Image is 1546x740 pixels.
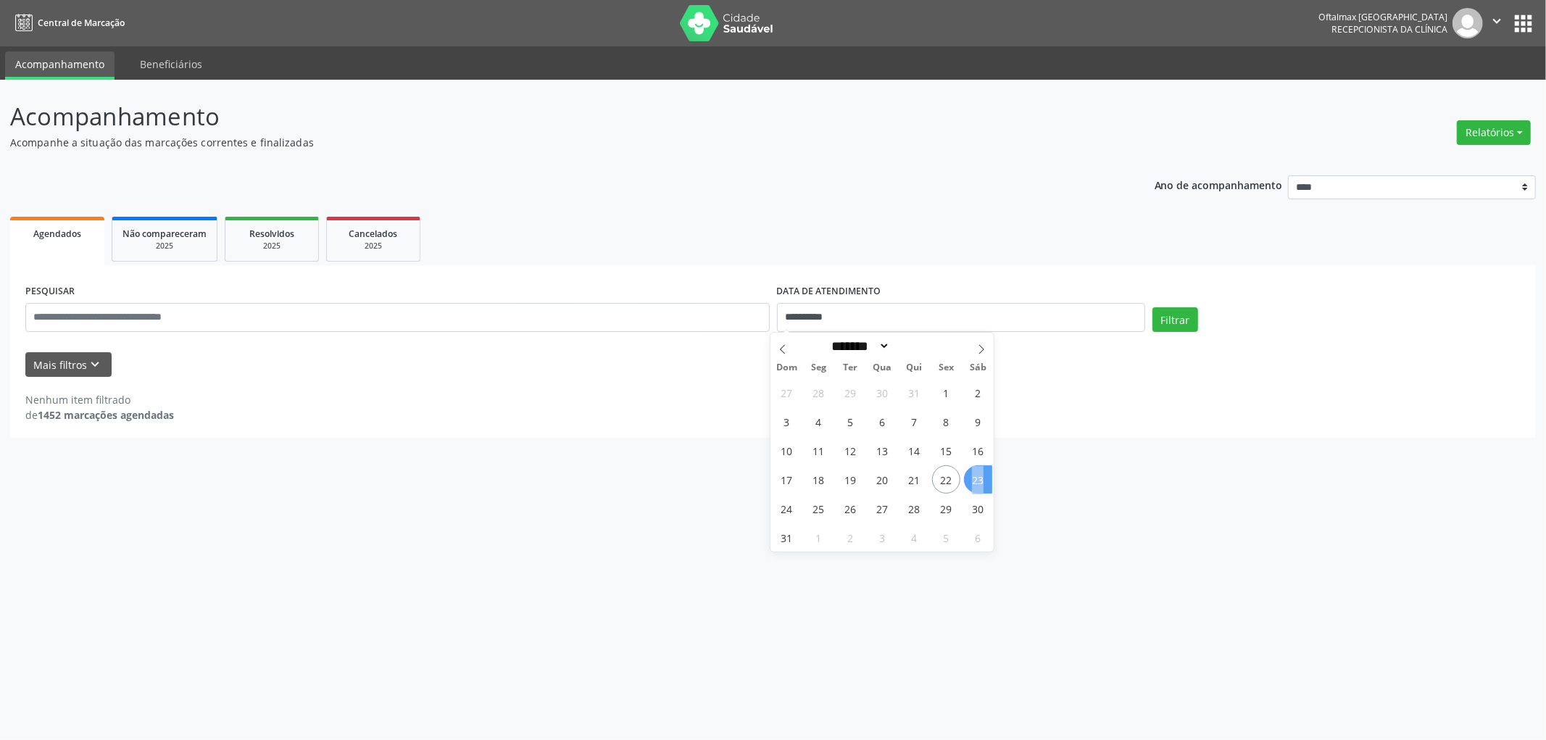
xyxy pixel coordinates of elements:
span: Agosto 7, 2025 [900,407,928,436]
span: Setembro 1, 2025 [805,523,833,552]
span: Não compareceram [122,228,207,240]
select: Month [827,338,891,354]
span: Julho 30, 2025 [868,378,897,407]
span: Agosto 8, 2025 [932,407,960,436]
span: Agendados [33,228,81,240]
span: Agosto 28, 2025 [900,494,928,523]
span: Setembro 5, 2025 [932,523,960,552]
img: img [1453,8,1483,38]
span: Agosto 30, 2025 [964,494,992,523]
span: Agosto 26, 2025 [836,494,865,523]
span: Agosto 3, 2025 [773,407,801,436]
span: Agosto 18, 2025 [805,465,833,494]
label: DATA DE ATENDIMENTO [777,280,881,303]
span: Agosto 21, 2025 [900,465,928,494]
span: Agosto 27, 2025 [868,494,897,523]
button:  [1483,8,1510,38]
a: Beneficiários [130,51,212,77]
div: 2025 [236,241,308,251]
i: keyboard_arrow_down [88,357,104,373]
p: Acompanhamento [10,99,1079,135]
span: Sex [930,363,962,373]
span: Agosto 11, 2025 [805,436,833,465]
span: Julho 31, 2025 [900,378,928,407]
span: Agosto 2, 2025 [964,378,992,407]
p: Acompanhe a situação das marcações correntes e finalizadas [10,135,1079,150]
label: PESQUISAR [25,280,75,303]
span: Agosto 16, 2025 [964,436,992,465]
button: Mais filtroskeyboard_arrow_down [25,352,112,378]
span: Agosto 1, 2025 [932,378,960,407]
button: Relatórios [1457,120,1531,145]
span: Agosto 23, 2025 [964,465,992,494]
span: Recepcionista da clínica [1331,23,1447,36]
span: Dom [770,363,802,373]
span: Agosto 5, 2025 [836,407,865,436]
span: Julho 28, 2025 [805,378,833,407]
span: Agosto 6, 2025 [868,407,897,436]
div: Oftalmax [GEOGRAPHIC_DATA] [1318,11,1447,23]
span: Setembro 2, 2025 [836,523,865,552]
a: Acompanhamento [5,51,115,80]
span: Agosto 25, 2025 [805,494,833,523]
span: Julho 27, 2025 [773,378,801,407]
span: Qua [866,363,898,373]
span: Agosto 17, 2025 [773,465,801,494]
span: Agosto 22, 2025 [932,465,960,494]
span: Agosto 14, 2025 [900,436,928,465]
span: Ter [834,363,866,373]
i:  [1489,13,1505,29]
span: Setembro 6, 2025 [964,523,992,552]
span: Sáb [962,363,994,373]
button: apps [1510,11,1536,36]
span: Resolvidos [249,228,294,240]
span: Setembro 3, 2025 [868,523,897,552]
span: Agosto 12, 2025 [836,436,865,465]
span: Agosto 31, 2025 [773,523,801,552]
div: de [25,407,174,423]
span: Julho 29, 2025 [836,378,865,407]
span: Agosto 4, 2025 [805,407,833,436]
span: Qui [898,363,930,373]
span: Cancelados [349,228,398,240]
strong: 1452 marcações agendadas [38,408,174,422]
span: Agosto 9, 2025 [964,407,992,436]
div: Nenhum item filtrado [25,392,174,407]
span: Agosto 13, 2025 [868,436,897,465]
div: 2025 [122,241,207,251]
span: Agosto 10, 2025 [773,436,801,465]
span: Agosto 24, 2025 [773,494,801,523]
p: Ano de acompanhamento [1155,175,1283,194]
a: Central de Marcação [10,11,125,35]
span: Setembro 4, 2025 [900,523,928,552]
span: Agosto 15, 2025 [932,436,960,465]
span: Agosto 29, 2025 [932,494,960,523]
span: Agosto 20, 2025 [868,465,897,494]
button: Filtrar [1152,307,1198,332]
div: 2025 [337,241,410,251]
input: Year [890,338,938,354]
span: Agosto 19, 2025 [836,465,865,494]
span: Central de Marcação [38,17,125,29]
span: Seg [802,363,834,373]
